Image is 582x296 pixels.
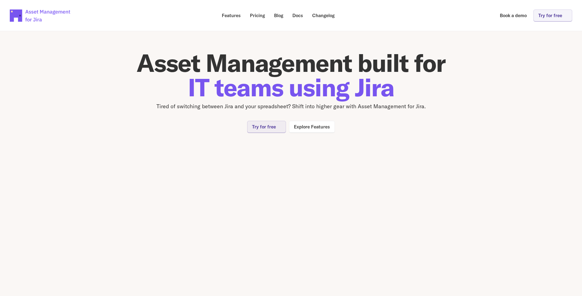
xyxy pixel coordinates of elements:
a: Try for free [533,9,572,21]
a: Blog [270,9,287,21]
p: Try for free [252,124,276,129]
p: Docs [292,13,303,18]
a: Try for free [247,121,286,133]
p: Blog [274,13,283,18]
a: Explore Features [289,121,335,133]
p: Tired of switching between Jira and your spreadsheet? Shift into higher gear with Asset Managemen... [108,102,474,111]
p: Try for free [538,13,562,18]
span: IT teams using Jira [188,72,394,103]
p: Book a demo [500,13,527,18]
a: Changelog [308,9,339,21]
a: Features [218,9,245,21]
a: Book a demo [496,9,531,21]
a: Pricing [246,9,269,21]
p: Features [222,13,241,18]
p: Explore Features [294,124,330,129]
a: Docs [288,9,307,21]
h1: Asset Management built for [108,51,474,100]
p: Changelog [312,13,335,18]
p: Pricing [250,13,265,18]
